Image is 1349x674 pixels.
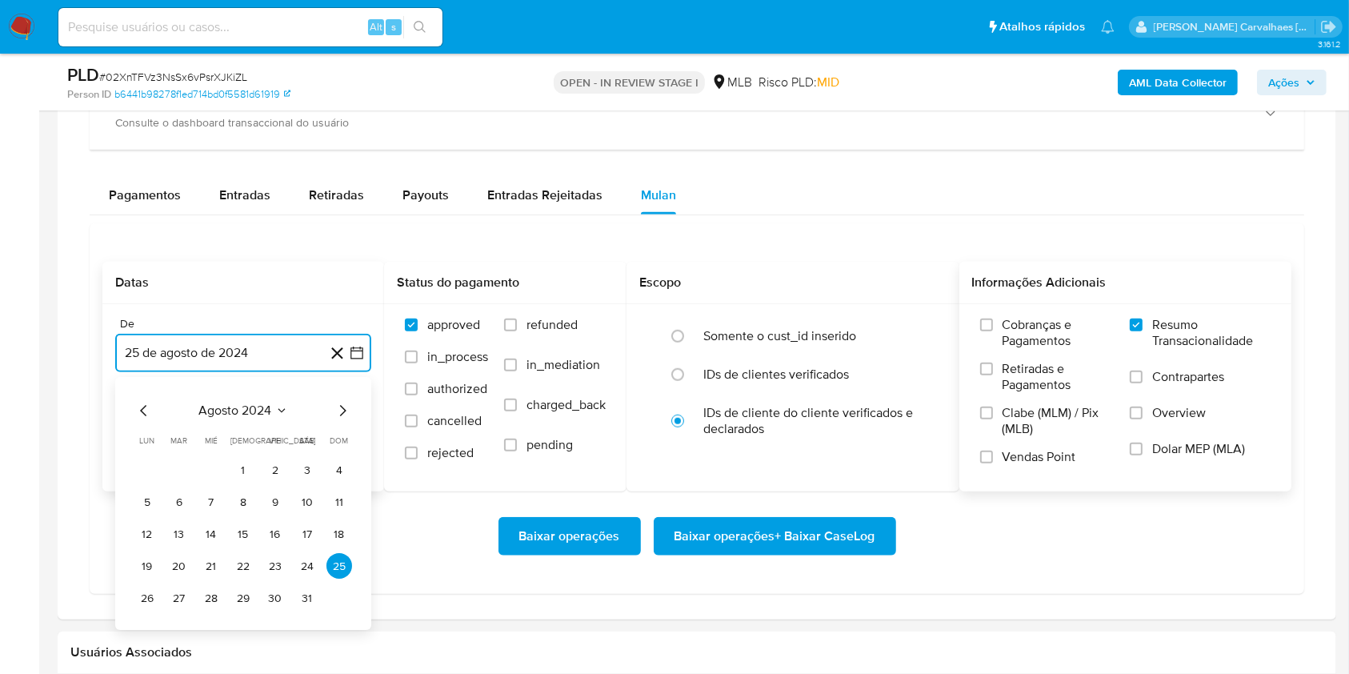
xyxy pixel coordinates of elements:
[759,74,839,91] span: Risco PLD:
[1154,19,1315,34] p: sara.carvalhaes@mercadopago.com.br
[114,87,290,102] a: b6441b98278f1ed714bd0f5581d61919
[1118,70,1238,95] button: AML Data Collector
[1268,70,1299,95] span: Ações
[1257,70,1327,95] button: Ações
[1320,18,1337,35] a: Sair
[391,19,396,34] span: s
[1101,20,1115,34] a: Notificações
[1318,38,1341,50] span: 3.161.2
[999,18,1085,35] span: Atalhos rápidos
[370,19,382,34] span: Alt
[554,71,705,94] p: OPEN - IN REVIEW STAGE I
[67,62,99,87] b: PLD
[403,16,436,38] button: search-icon
[1129,70,1227,95] b: AML Data Collector
[711,74,752,91] div: MLB
[70,644,1323,660] h2: Usuários Associados
[817,73,839,91] span: MID
[67,87,111,102] b: Person ID
[58,17,442,38] input: Pesquise usuários ou casos...
[99,69,247,85] span: # 02XnTFVz3NsSx6vPsrXJKiZL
